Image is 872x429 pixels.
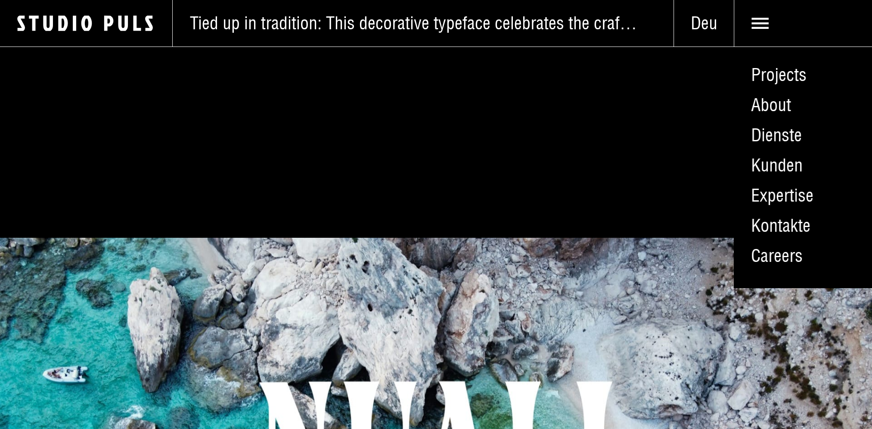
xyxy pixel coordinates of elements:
[734,120,872,150] a: Dienste
[190,12,640,34] span: Tied up in tradition: This decorative typeface celebrates the craftsmanship of knotting
[734,241,872,271] a: Careers
[734,180,872,211] a: Expertise
[674,12,734,34] span: Deu
[734,211,872,241] a: Kontakte
[734,60,872,90] a: Projects
[734,150,872,180] a: Kunden
[734,90,872,120] a: About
